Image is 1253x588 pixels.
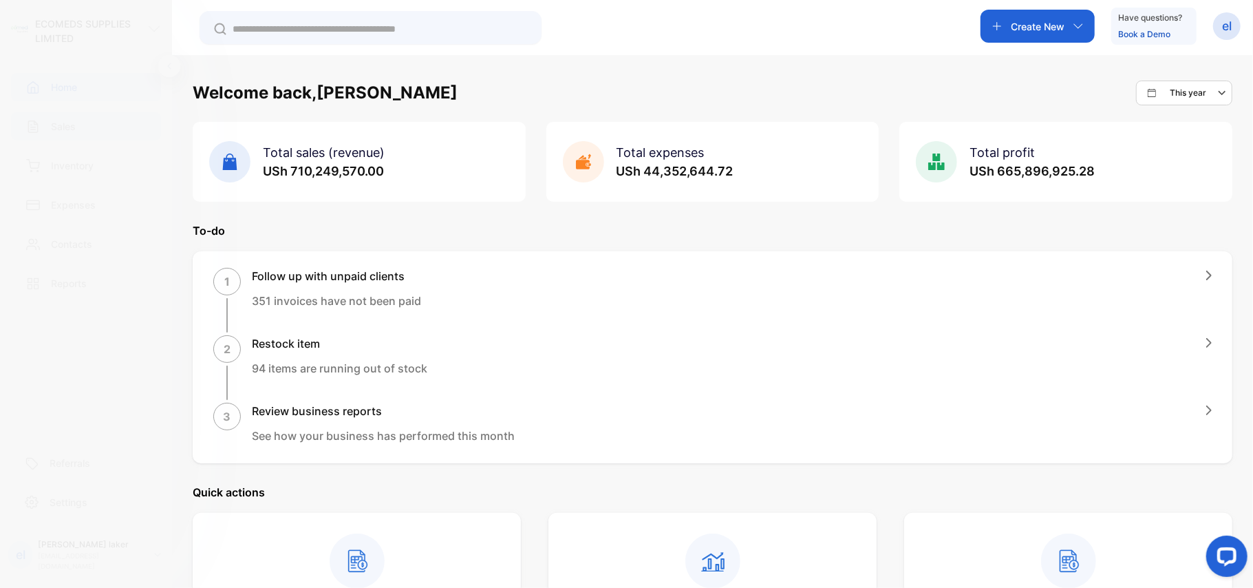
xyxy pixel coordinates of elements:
[263,164,384,178] span: USh 710,249,570.00
[224,273,230,290] p: 1
[252,360,427,377] p: 94 items are running out of stock
[1213,10,1241,43] button: el
[252,335,427,352] h1: Restock item
[51,158,94,173] p: Inventory
[970,145,1035,160] span: Total profit
[224,408,231,425] p: 3
[1170,87,1206,99] p: This year
[50,456,90,470] p: Referrals
[981,10,1095,43] button: Create New
[970,164,1095,178] span: USh 665,896,925.28
[193,81,458,105] h1: Welcome back, [PERSON_NAME]
[1222,17,1232,35] p: el
[38,551,143,571] p: [EMAIL_ADDRESS][DOMAIN_NAME]
[263,145,385,160] span: Total sales (revenue)
[51,119,76,134] p: Sales
[617,145,705,160] span: Total expenses
[617,164,733,178] span: USh 44,352,644.72
[224,341,231,357] p: 2
[252,428,515,444] p: See how your business has performed this month
[252,403,515,419] h1: Review business reports
[51,237,92,251] p: Contacts
[1118,29,1170,39] a: Book a Demo
[1136,81,1232,105] button: This year
[16,546,25,564] p: el
[51,198,96,212] p: Expenses
[51,276,87,291] p: Reports
[51,80,77,94] p: Home
[1195,530,1253,588] iframe: LiveChat chat widget
[1011,19,1064,34] p: Create New
[50,495,87,510] p: Settings
[11,21,28,38] img: logo
[193,484,1232,501] p: Quick actions
[252,268,421,284] h1: Follow up with unpaid clients
[193,222,1232,239] p: To-do
[35,17,147,45] p: ECOMEDS SUPPLIES LIMITED
[1118,11,1182,25] p: Have questions?
[252,293,421,309] p: 351 invoices have not been paid
[38,538,143,551] p: [PERSON_NAME] laker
